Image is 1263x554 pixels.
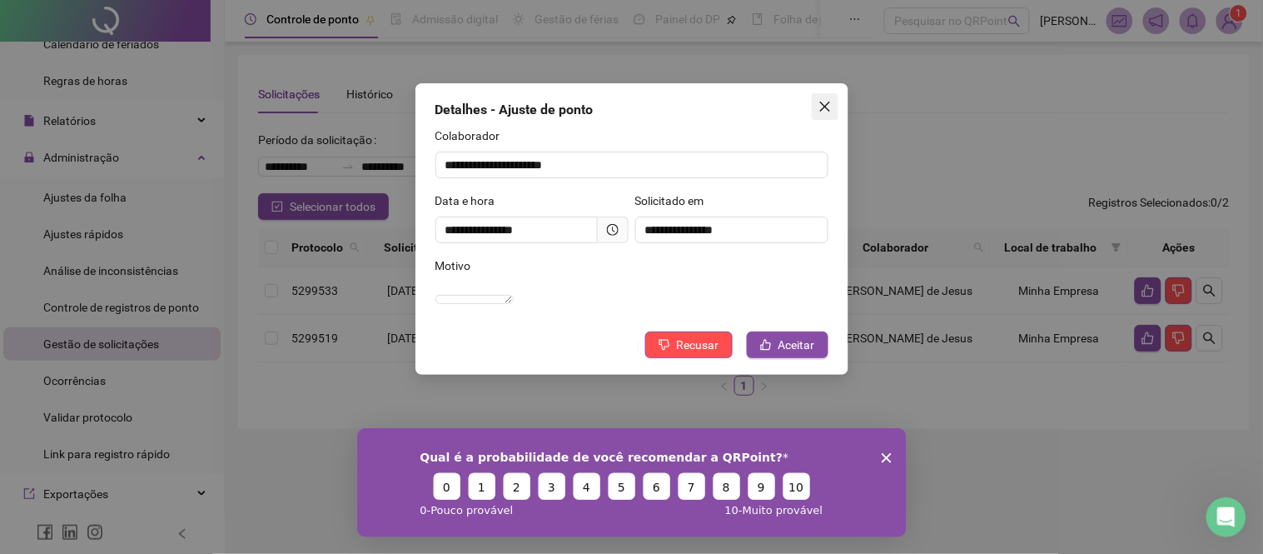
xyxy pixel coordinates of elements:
[435,100,828,120] div: Detalhes - Ajuste de ponto
[607,224,619,236] span: clock-circle
[818,100,832,113] span: close
[435,257,482,275] label: Motivo
[760,339,772,351] span: like
[645,332,733,358] button: Recusar
[659,339,670,351] span: dislike
[435,192,506,210] label: Data e hora
[677,336,719,354] span: Recusar
[747,332,828,358] button: Aceitar
[435,127,511,145] label: Colaborador
[635,192,715,210] label: Solicitado em
[357,428,907,537] iframe: Pesquisa da QRPoint
[812,93,838,120] button: Close
[778,336,815,354] span: Aceitar
[1206,497,1246,537] iframe: Intercom live chat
